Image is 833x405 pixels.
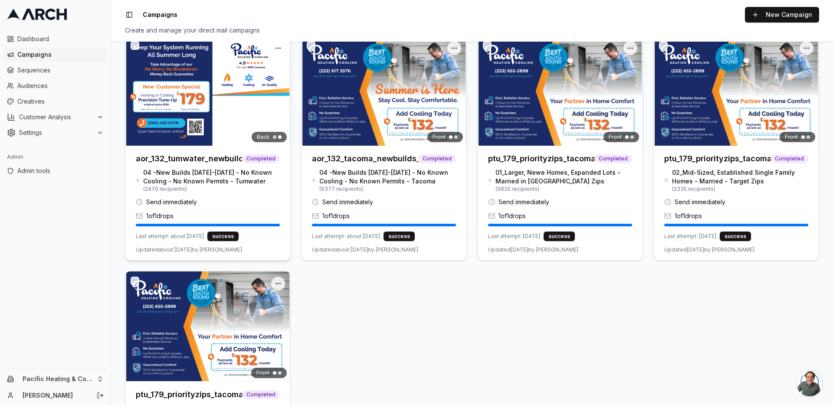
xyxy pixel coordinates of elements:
[664,233,716,240] span: Last attempt: [DATE]
[720,232,751,241] div: success
[125,271,290,381] img: Front creative for ptu_179_priorityzips_tacoma_drop1_june2025_03
[17,50,104,59] span: Campaigns
[675,198,725,206] span: Send immediately
[3,164,107,178] a: Admin tools
[302,36,466,146] img: Front creative for aor_132_tacoma_newbuilds_noac_drop1
[3,126,107,140] button: Settings
[675,212,702,220] span: 1 of 1 drops
[17,97,104,106] span: Creatives
[146,212,174,220] span: 1 of 1 drops
[495,186,632,193] span: ( 9820 recipients)
[146,198,197,206] span: Send immediately
[785,134,798,140] span: Front
[319,186,456,193] span: ( 6377 recipients)
[136,153,242,165] h3: aor_132_tumwater_newbuilds_noac_drop1
[488,153,594,165] h3: ptu_179_priorityzips_tacoma_drop1_june2025_01
[654,36,819,146] img: Front creative for ptu_179_priorityzips_tacoma_drop1_june2025_02
[384,232,415,241] div: success
[312,233,380,240] span: Last attempt: about [DATE]
[136,233,204,240] span: Last attempt: about [DATE]
[136,246,242,253] span: Updated about [DATE] by [PERSON_NAME]
[312,246,418,253] span: Updated about [DATE] by [PERSON_NAME]
[672,186,808,193] span: ( 2335 recipients)
[319,168,456,186] span: 04 -New Builds [DATE]-[DATE] - No Known Cooling - No Known Permits - Tacoma
[609,134,622,140] span: Front
[664,153,771,165] h3: ptu_179_priorityzips_tacoma_drop1_june2025_02
[256,369,269,376] span: Front
[143,10,177,19] nav: breadcrumb
[125,26,819,35] div: Create and manage your direct mail campaigns
[488,233,540,240] span: Last attempt: [DATE]
[207,232,239,241] div: success
[3,150,107,164] div: Admin
[17,82,104,90] span: Audiences
[3,95,107,108] a: Creatives
[488,246,578,253] span: Updated [DATE] by [PERSON_NAME]
[672,168,808,186] span: 02_Mid-Sized, Established Single Family Homes - Married - Target Zips
[498,212,526,220] span: 1 of 1 drops
[23,375,93,383] span: Pacific Heating & Cooling
[125,36,290,146] img: Back creative for aor_132_tumwater_newbuilds_noac_drop1
[418,154,456,163] span: Completed
[17,66,104,75] span: Sequences
[664,246,754,253] span: Updated [DATE] by [PERSON_NAME]
[3,110,107,124] button: Customer Analysis
[544,232,575,241] div: success
[242,154,280,163] span: Completed
[19,113,93,121] span: Customer Analysis
[478,36,643,146] img: Front creative for ptu_179_priorityzips_tacoma_drop1_june2025_01
[17,35,104,43] span: Dashboard
[143,10,177,19] span: Campaigns
[257,134,269,140] span: Back
[136,389,242,401] h3: ptu_179_priorityzips_tacoma_drop1_june2025_03
[322,198,373,206] span: Send immediately
[143,186,280,193] span: ( 2470 recipients)
[23,391,87,400] a: [PERSON_NAME]
[797,370,823,396] a: Open chat
[17,167,104,175] span: Admin tools
[322,212,350,220] span: 1 of 1 drops
[312,153,418,165] h3: aor_132_tacoma_newbuilds_noac_drop1
[3,63,107,77] a: Sequences
[242,390,280,399] span: Completed
[19,128,93,137] span: Settings
[94,389,106,402] button: Log out
[594,154,632,163] span: Completed
[3,79,107,93] a: Audiences
[3,48,107,62] a: Campaigns
[433,134,446,140] span: Front
[498,198,549,206] span: Send immediately
[143,168,280,186] span: 04 -New Builds [DATE]-[DATE] - No Known Cooling - No Known Permits - Tumwater
[495,168,632,186] span: 01_Larger, Newe Homes, Expanded Lots - Married in [GEOGRAPHIC_DATA] Zips
[745,7,819,23] button: New Campaign
[771,154,808,163] span: Completed
[3,32,107,46] a: Dashboard
[3,372,107,386] button: Pacific Heating & Cooling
